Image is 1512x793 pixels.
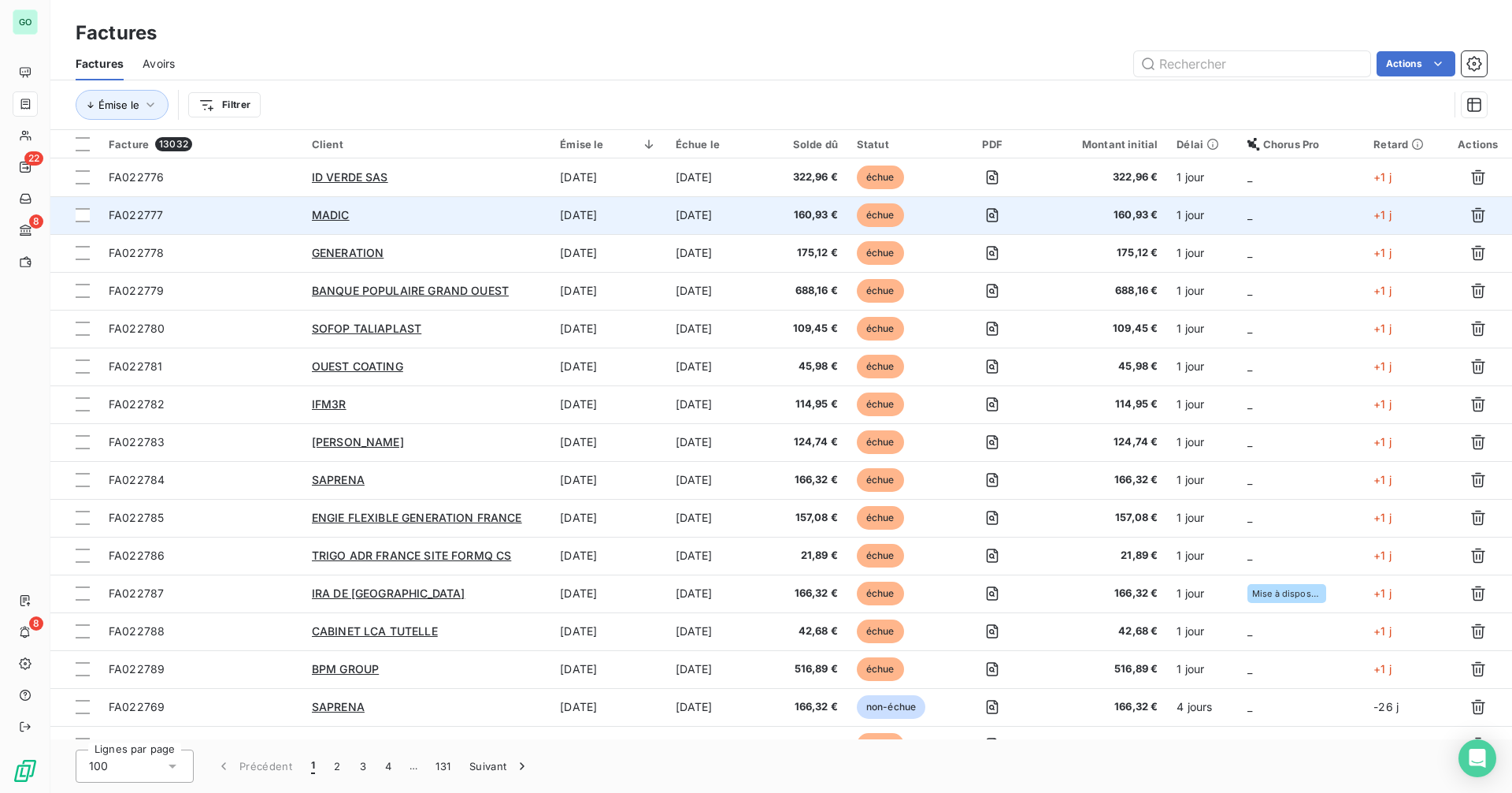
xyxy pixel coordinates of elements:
[1247,284,1252,297] span: _
[857,620,904,643] span: échue
[312,397,346,411] span: IFM3R
[109,138,149,151] span: Facture
[1167,234,1237,272] td: 1 jour
[780,586,838,601] span: 166,32 €
[1046,661,1158,677] span: 516,89 €
[1046,737,1158,753] span: 45,98 €
[1167,688,1237,726] td: 4 jours
[780,321,838,337] span: 109,45 €
[1373,246,1392,259] span: +1 j
[1247,624,1252,638] span: _
[1373,586,1392,600] span: +1 j
[666,348,771,385] td: [DATE]
[780,699,838,715] span: 166,32 €
[1247,208,1252,222] span: _
[312,624,438,638] span: CABINET LCA TUTELLE
[312,586,465,600] span: IRA DE [GEOGRAPHIC_DATA]
[312,170,388,184] span: ID VERDE SAS
[312,284,509,297] span: BANQUE POPULAIRE GRAND OUEST
[1247,738,1252,751] span: _
[1373,359,1392,373] span: +1 j
[312,511,522,524] span: ENGIE FLEXIBLE GENERATION FRANCE
[1134,51,1370,76] input: Rechercher
[550,158,665,196] td: [DATE]
[109,662,165,676] span: FA022789
[350,750,376,783] button: 3
[109,586,164,600] span: FA022787
[109,435,165,449] span: FA022783
[1167,158,1237,196] td: 1 jour
[312,435,404,449] span: [PERSON_NAME]
[550,537,665,575] td: [DATE]
[1046,245,1158,261] span: 175,12 €
[1454,138,1503,151] div: Actions
[780,661,838,677] span: 516,89 €
[311,758,315,774] span: 1
[857,657,904,681] span: échue
[109,473,165,486] span: FA022784
[1247,473,1252,486] span: _
[780,396,838,412] span: 114,95 €
[1167,385,1237,423] td: 1 jour
[1046,283,1158,299] span: 688,16 €
[1247,549,1252,562] span: _
[550,196,665,234] td: [DATE]
[780,359,838,374] span: 45,98 €
[958,138,1027,151] div: PDF
[1247,435,1252,449] span: _
[1167,196,1237,234] td: 1 jour
[780,510,838,526] span: 157,08 €
[857,279,904,303] span: échue
[1247,246,1252,259] span: _
[857,166,904,189] span: échue
[550,423,665,461] td: [DATE]
[550,650,665,688] td: [DATE]
[1167,348,1237,385] td: 1 jour
[1046,548,1158,564] span: 21,89 €
[857,317,904,341] span: échue
[857,430,904,454] span: échue
[666,650,771,688] td: [DATE]
[312,738,501,751] span: DERICHEBOURG ENVIRONNEMENT
[857,468,904,492] span: échue
[1373,208,1392,222] span: +1 j
[857,355,904,378] span: échue
[1046,207,1158,223] span: 160,93 €
[550,348,665,385] td: [DATE]
[1167,310,1237,348] td: 1 jour
[29,214,43,229] span: 8
[857,241,904,265] span: échue
[1373,738,1394,751] span: +4 j
[1247,700,1252,713] span: _
[676,138,762,151] div: Échue le
[312,473,365,486] span: SAPRENA
[857,733,904,757] span: échue
[312,700,365,713] span: SAPRENA
[376,750,401,783] button: 4
[188,92,261,117] button: Filtrer
[666,688,771,726] td: [DATE]
[109,359,162,373] span: FA022781
[550,612,665,650] td: [DATE]
[1046,169,1158,185] span: 322,96 €
[1046,138,1158,151] div: Montant initial
[780,472,838,488] span: 166,32 €
[1247,359,1252,373] span: _
[13,9,38,35] div: GO
[109,700,165,713] span: FA022769
[312,662,379,676] span: BPM GROUP
[780,624,838,639] span: 42,68 €
[666,461,771,499] td: [DATE]
[109,322,165,335] span: FA022780
[1046,624,1158,639] span: 42,68 €
[1373,700,1399,713] span: -26 j
[1046,359,1158,374] span: 45,98 €
[857,138,939,151] div: Statut
[109,170,164,184] span: FA022776
[1046,396,1158,412] span: 114,95 €
[1167,726,1237,764] td: 4 jours
[1046,434,1158,450] span: 124,74 €
[76,90,169,120] button: Émise le
[666,726,771,764] td: [DATE]
[206,750,302,783] button: Précédent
